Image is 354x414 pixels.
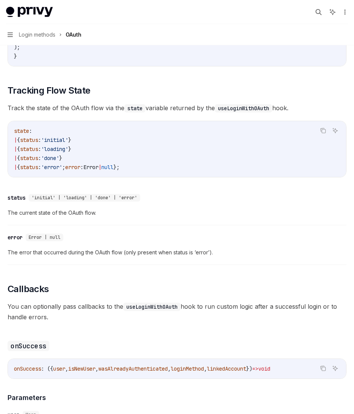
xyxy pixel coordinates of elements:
[258,365,270,372] span: void
[98,164,101,171] span: |
[38,137,41,143] span: :
[8,194,26,202] div: status
[95,365,98,372] span: ,
[14,155,17,162] span: |
[14,128,29,134] span: state
[14,53,17,60] span: }
[68,146,71,152] span: }
[124,104,146,112] code: state
[68,365,95,372] span: isNewUser
[330,126,340,135] button: Ask AI
[29,234,60,240] span: Error | null
[59,155,62,162] span: }
[20,146,38,152] span: status
[14,137,17,143] span: |
[17,155,20,162] span: {
[17,146,20,152] span: {
[101,164,113,171] span: null
[14,365,41,372] span: onSuccess
[14,164,17,171] span: |
[246,365,252,372] span: })
[65,164,80,171] span: error
[38,155,41,162] span: :
[204,365,207,372] span: ,
[41,164,62,171] span: 'error'
[38,164,41,171] span: :
[6,7,53,17] img: light logo
[32,195,137,201] span: 'initial' | 'loading' | 'done' | 'error'
[41,137,68,143] span: 'initial'
[340,7,348,17] button: More actions
[318,126,328,135] button: Copy the contents from the code block
[8,248,346,257] span: The error that occurred during the OAuth flow (only present when status is ‘error’).
[41,365,53,372] span: : ({
[171,365,204,372] span: loginMethod
[215,104,272,112] code: useLoginWithOAuth
[123,303,181,311] code: useLoginWithOAuth
[17,164,20,171] span: {
[8,301,346,322] span: You can optionally pass callbacks to the hook to run custom logic after a successful login or to ...
[207,365,246,372] span: linkedAccount
[8,208,346,217] span: The current state of the OAuth flow.
[14,44,20,51] span: );
[113,164,120,171] span: };
[41,146,68,152] span: 'loading'
[8,341,49,351] code: onSuccess
[83,164,98,171] span: Error
[62,164,65,171] span: ;
[8,283,49,295] span: Callbacks
[17,137,20,143] span: {
[8,392,46,403] span: Parameters
[80,164,83,171] span: :
[14,146,17,152] span: |
[8,85,90,97] span: Tracking Flow State
[29,128,32,134] span: :
[318,363,328,373] button: Copy the contents from the code block
[8,103,346,113] span: Track the state of the OAuth flow via the variable returned by the hook.
[98,365,168,372] span: wasAlreadyAuthenticated
[20,137,38,143] span: status
[330,363,340,373] button: Ask AI
[65,365,68,372] span: ,
[252,365,258,372] span: =>
[41,155,59,162] span: 'done'
[19,30,55,39] span: Login methods
[20,164,38,171] span: status
[8,234,23,241] div: error
[20,155,38,162] span: status
[53,365,65,372] span: user
[68,137,71,143] span: }
[168,365,171,372] span: ,
[66,30,81,39] div: OAuth
[38,146,41,152] span: :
